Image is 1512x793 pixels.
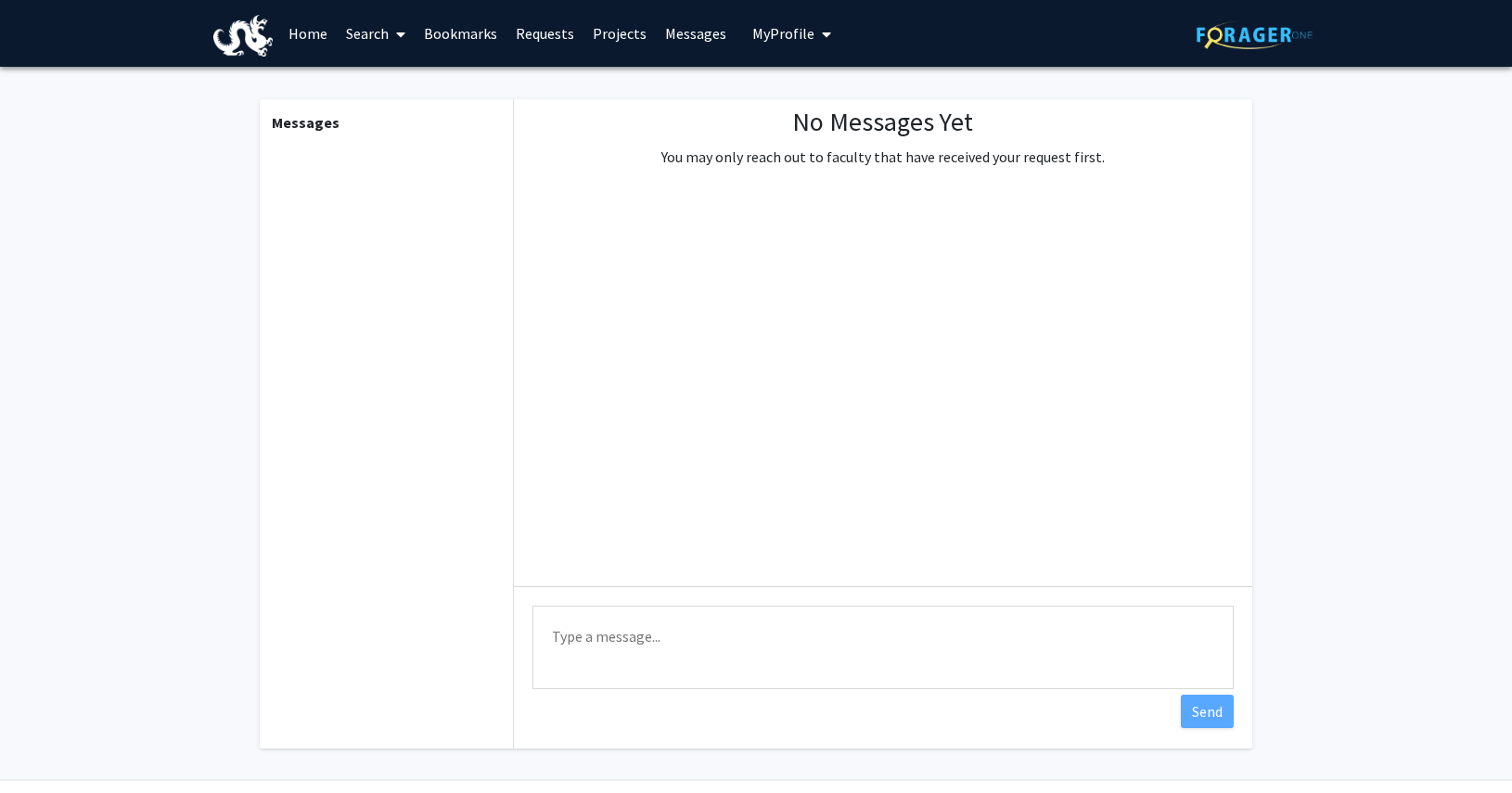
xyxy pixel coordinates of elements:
[506,1,583,66] a: Requests
[272,113,340,132] b: Messages
[532,606,1234,689] textarea: Message
[279,1,337,66] a: Home
[415,1,506,66] a: Bookmarks
[656,1,736,66] a: Messages
[661,146,1105,168] p: You may only reach out to faculty that have received your request first.
[1197,20,1313,49] img: ForagerOne Logo
[213,15,273,57] img: Drexel University Logo
[1181,695,1234,728] button: Send
[661,107,1105,138] h1: No Messages Yet
[14,710,79,779] iframe: Chat
[752,24,814,43] span: My Profile
[583,1,656,66] a: Projects
[337,1,415,66] a: Search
